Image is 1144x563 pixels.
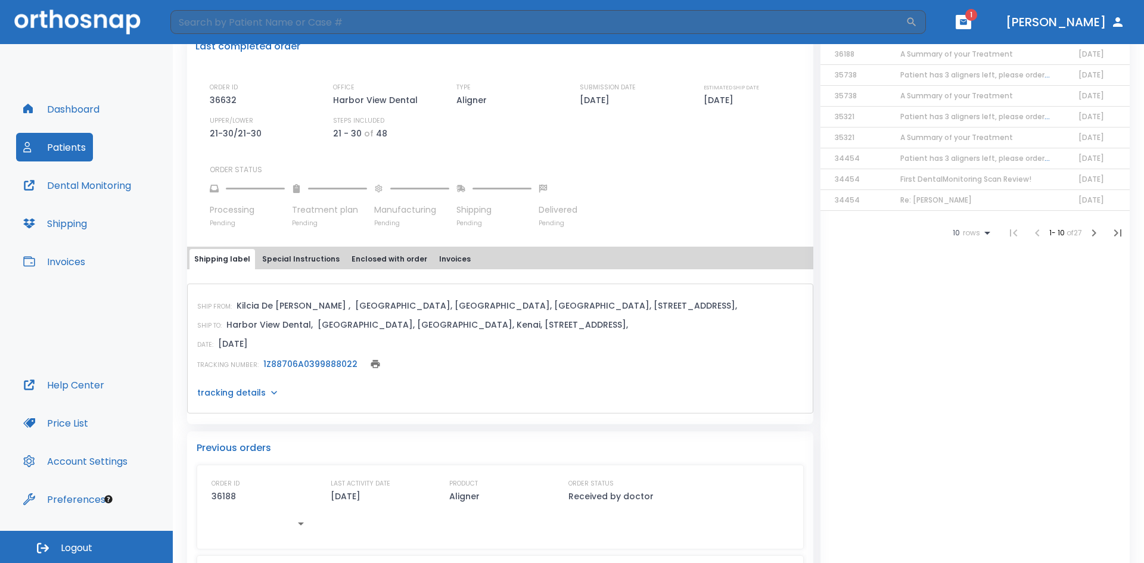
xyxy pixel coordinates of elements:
[210,204,285,216] p: Processing
[355,298,737,313] p: [GEOGRAPHIC_DATA], [GEOGRAPHIC_DATA], [GEOGRAPHIC_DATA], [STREET_ADDRESS],
[835,153,860,163] span: 34454
[704,82,759,93] p: ESTIMATED SHIP DATE
[210,116,253,126] p: UPPER/LOWER
[1078,91,1104,101] span: [DATE]
[568,489,654,503] p: Received by doctor
[1078,153,1104,163] span: [DATE]
[197,360,259,371] p: TRACKING NUMBER:
[367,356,384,372] button: print
[1001,11,1130,33] button: [PERSON_NAME]
[376,126,387,141] p: 48
[835,195,860,205] span: 34454
[900,174,1031,184] span: First DentalMonitoring Scan Review!
[210,93,241,107] p: 36632
[292,204,367,216] p: Treatment plan
[965,9,977,21] span: 1
[900,111,1080,122] span: Patient has 3 aligners left, please order next set!
[218,337,248,351] p: [DATE]
[374,219,449,228] p: Pending
[170,10,906,34] input: Search by Patient Name or Case #
[331,489,360,503] p: [DATE]
[900,49,1013,59] span: A Summary of your Treatment
[374,204,449,216] p: Manufacturing
[333,82,355,93] p: OFFICE
[210,126,266,141] p: 21-30/21-30
[103,494,114,505] div: Tooltip anchor
[900,70,1080,80] span: Patient has 3 aligners left, please order next set!
[263,358,357,370] a: 1Z88706A0399888022
[333,126,362,141] p: 21 - 30
[364,126,374,141] p: of
[195,39,300,54] p: Last completed order
[16,133,93,161] button: Patients
[1078,70,1104,80] span: [DATE]
[16,209,94,238] button: Shipping
[1078,132,1104,142] span: [DATE]
[237,298,350,313] p: Kilcia De [PERSON_NAME] ,
[960,229,980,237] span: rows
[347,249,432,269] button: Enclosed with order
[189,249,255,269] button: Shipping label
[333,116,384,126] p: STEPS INCLUDED
[456,204,531,216] p: Shipping
[1078,111,1104,122] span: [DATE]
[16,171,138,200] button: Dental Monitoring
[226,318,313,332] p: Harbor View Dental,
[257,249,344,269] button: Special Instructions
[456,93,491,107] p: Aligner
[333,93,422,107] p: Harbor View Dental
[539,219,577,228] p: Pending
[900,195,972,205] span: Re: [PERSON_NAME]
[210,82,238,93] p: ORDER ID
[456,219,531,228] p: Pending
[900,91,1013,101] span: A Summary of your Treatment
[1078,174,1104,184] span: [DATE]
[16,409,95,437] button: Price List
[449,489,480,503] p: Aligner
[331,478,390,489] p: LAST ACTIVITY DATE
[568,478,614,489] p: ORDER STATUS
[835,132,854,142] span: 35321
[14,10,141,34] img: Orthosnap
[210,164,805,175] p: ORDER STATUS
[580,82,636,93] p: SUBMISSION DATE
[1078,49,1104,59] span: [DATE]
[1067,228,1082,238] span: of 27
[900,153,1080,163] span: Patient has 3 aligners left, please order next set!
[580,93,614,107] p: [DATE]
[434,249,475,269] button: Invoices
[16,447,135,475] button: Account Settings
[953,229,960,237] span: 10
[704,93,738,107] p: [DATE]
[212,478,240,489] p: ORDER ID
[456,82,471,93] p: TYPE
[197,301,232,312] p: SHIP FROM:
[16,247,92,276] button: Invoices
[900,132,1013,142] span: A Summary of your Treatment
[16,371,111,399] button: Help Center
[539,204,577,216] p: Delivered
[1078,195,1104,205] span: [DATE]
[1049,228,1067,238] span: 1 - 10
[197,321,222,331] p: SHIP TO:
[197,441,804,455] p: Previous orders
[189,249,811,269] div: tabs
[835,174,860,184] span: 34454
[835,111,854,122] span: 35321
[197,387,266,399] p: tracking details
[16,485,113,514] button: Preferences
[835,91,857,101] span: 35738
[449,478,478,489] p: PRODUCT
[61,542,92,555] span: Logout
[835,49,854,59] span: 36188
[16,95,107,123] button: Dashboard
